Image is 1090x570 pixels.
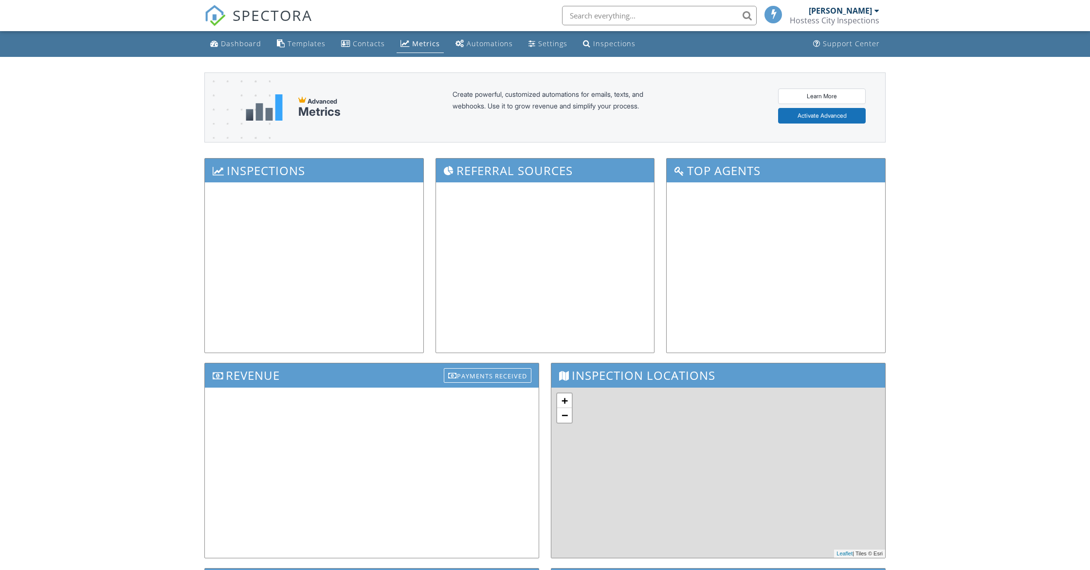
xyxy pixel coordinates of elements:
[452,35,517,53] a: Automations (Basic)
[444,368,531,383] div: Payments Received
[809,6,872,16] div: [PERSON_NAME]
[453,89,667,126] div: Create powerful, customized automations for emails, texts, and webhooks. Use it to grow revenue a...
[221,39,261,48] div: Dashboard
[538,39,567,48] div: Settings
[778,108,866,124] a: Activate Advanced
[557,393,572,408] a: Zoom in
[233,5,312,25] span: SPECTORA
[353,39,385,48] div: Contacts
[308,97,337,105] span: Advanced
[337,35,389,53] a: Contacts
[790,16,879,25] div: Hostess City Inspections
[557,408,572,423] a: Zoom out
[273,35,329,53] a: Templates
[205,159,423,182] h3: Inspections
[551,363,885,387] h3: Inspection Locations
[778,89,866,104] a: Learn More
[836,551,853,556] a: Leaflet
[667,159,885,182] h3: Top Agents
[562,6,757,25] input: Search everything...
[593,39,636,48] div: Inspections
[579,35,639,53] a: Inspections
[288,39,326,48] div: Templates
[834,550,885,558] div: | Tiles © Esri
[412,39,440,48] div: Metrics
[205,363,539,387] h3: Revenue
[809,35,884,53] a: Support Center
[436,159,654,182] h3: Referral Sources
[204,13,312,34] a: SPECTORA
[823,39,880,48] div: Support Center
[467,39,513,48] div: Automations
[444,366,531,382] a: Payments Received
[204,5,226,26] img: The Best Home Inspection Software - Spectora
[525,35,571,53] a: Settings
[206,35,265,53] a: Dashboard
[298,105,341,119] div: Metrics
[205,73,271,180] img: advanced-banner-bg-f6ff0eecfa0ee76150a1dea9fec4b49f333892f74bc19f1b897a312d7a1b2ff3.png
[397,35,444,53] a: Metrics
[246,94,283,121] img: metrics-aadfce2e17a16c02574e7fc40e4d6b8174baaf19895a402c862ea781aae8ef5b.svg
